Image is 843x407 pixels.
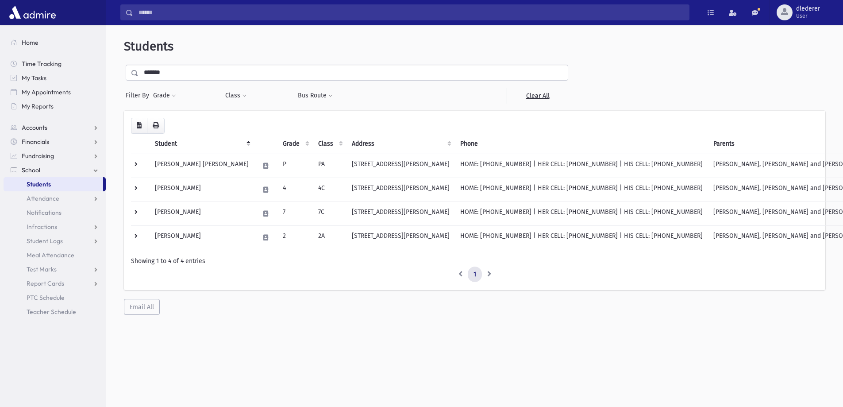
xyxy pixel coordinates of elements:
a: Student Logs [4,234,106,248]
span: Attendance [27,194,59,202]
td: P [277,154,313,178]
span: PTC Schedule [27,294,65,302]
span: Home [22,39,38,47]
td: [STREET_ADDRESS][PERSON_NAME] [346,202,455,225]
a: Clear All [507,88,568,104]
span: Students [27,180,51,188]
th: Address: activate to sort column ascending [346,134,455,154]
a: PTC Schedule [4,291,106,305]
td: 4C [313,178,346,202]
span: My Tasks [22,74,46,82]
a: Fundraising [4,149,106,163]
span: Filter By [126,91,153,100]
td: [PERSON_NAME] [150,225,254,249]
a: Home [4,35,106,50]
td: HOME: [PHONE_NUMBER] | HER CELL: [PHONE_NUMBER] | HIS CELL: [PHONE_NUMBER] [455,154,708,178]
a: Accounts [4,120,106,135]
button: Bus Route [297,88,333,104]
span: Student Logs [27,237,63,245]
td: 2A [313,225,346,249]
td: [STREET_ADDRESS][PERSON_NAME] [346,225,455,249]
a: Meal Attendance [4,248,106,262]
span: My Reports [22,102,54,110]
th: Class: activate to sort column ascending [313,134,346,154]
a: Infractions [4,220,106,234]
input: Search [133,4,689,20]
td: PA [313,154,346,178]
span: User [796,12,820,19]
span: Teacher Schedule [27,308,76,316]
td: 2 [277,225,313,249]
th: Grade: activate to sort column ascending [277,134,313,154]
td: [STREET_ADDRESS][PERSON_NAME] [346,178,455,202]
a: My Tasks [4,71,106,85]
td: [PERSON_NAME] [PERSON_NAME] [150,154,254,178]
button: Print [147,118,165,134]
span: Infractions [27,223,57,231]
a: Financials [4,135,106,149]
a: School [4,163,106,177]
button: Class [225,88,247,104]
span: Time Tracking [22,60,62,68]
a: Notifications [4,205,106,220]
a: 1 [468,267,482,283]
td: HOME: [PHONE_NUMBER] | HER CELL: [PHONE_NUMBER] | HIS CELL: [PHONE_NUMBER] [455,202,708,225]
a: Attendance [4,191,106,205]
span: Notifications [27,209,62,217]
span: School [22,166,40,174]
span: Financials [22,138,49,146]
td: 7C [313,202,346,225]
div: Showing 1 to 4 of 4 entries [131,256,818,266]
span: Fundraising [22,152,54,160]
td: 7 [277,202,313,225]
a: Test Marks [4,262,106,276]
a: Report Cards [4,276,106,291]
a: Time Tracking [4,57,106,71]
span: Students [124,39,173,54]
span: Meal Attendance [27,251,74,259]
button: Grade [153,88,177,104]
td: HOME: [PHONE_NUMBER] | HER CELL: [PHONE_NUMBER] | HIS CELL: [PHONE_NUMBER] [455,178,708,202]
td: [STREET_ADDRESS][PERSON_NAME] [346,154,455,178]
span: dlederer [796,5,820,12]
span: Report Cards [27,279,64,287]
a: My Reports [4,99,106,113]
td: HOME: [PHONE_NUMBER] | HER CELL: [PHONE_NUMBER] | HIS CELL: [PHONE_NUMBER] [455,225,708,249]
th: Student: activate to sort column descending [150,134,254,154]
img: AdmirePro [7,4,58,21]
button: Email All [124,299,160,315]
td: 4 [277,178,313,202]
span: Accounts [22,124,47,132]
a: Teacher Schedule [4,305,106,319]
span: Test Marks [27,265,57,273]
a: My Appointments [4,85,106,99]
td: [PERSON_NAME] [150,178,254,202]
th: Phone [455,134,708,154]
button: CSV [131,118,147,134]
span: My Appointments [22,88,71,96]
td: [PERSON_NAME] [150,202,254,225]
a: Students [4,177,103,191]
